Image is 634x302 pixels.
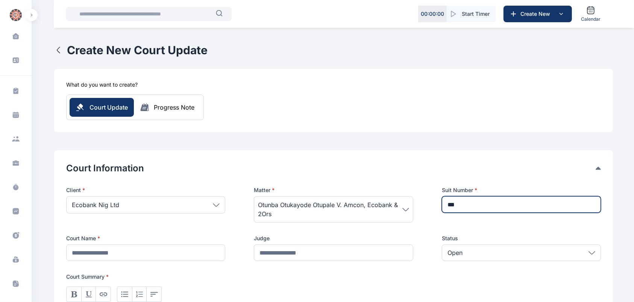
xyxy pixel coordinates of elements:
[66,235,225,242] label: Court Name
[66,81,138,88] h5: What do you want to create?
[447,248,463,257] p: Open
[578,3,604,25] a: Calendar
[447,6,496,22] button: Start Timer
[134,103,200,112] button: Progress Note
[462,10,490,18] span: Start Timer
[581,16,601,22] span: Calendar
[442,186,601,194] label: Suit Number
[258,200,402,218] span: Otunba Otukayode Otupale V. Amcon, Ecobank & 2Ors
[154,103,194,112] div: Progress Note
[66,273,601,281] p: Court Summary
[442,235,601,242] label: Status
[517,10,557,18] span: Create New
[66,162,596,174] button: Court Information
[254,235,413,242] label: Judge
[89,103,128,112] span: Court Update
[66,186,225,194] p: Client
[254,186,275,194] span: Matter
[70,98,134,117] button: Court Update
[72,200,119,209] span: Ecobank Nig Ltd
[67,43,208,57] h1: Create New Court Update
[504,6,572,22] button: Create New
[421,10,444,18] p: 00 : 00 : 00
[66,162,601,174] div: Court Information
